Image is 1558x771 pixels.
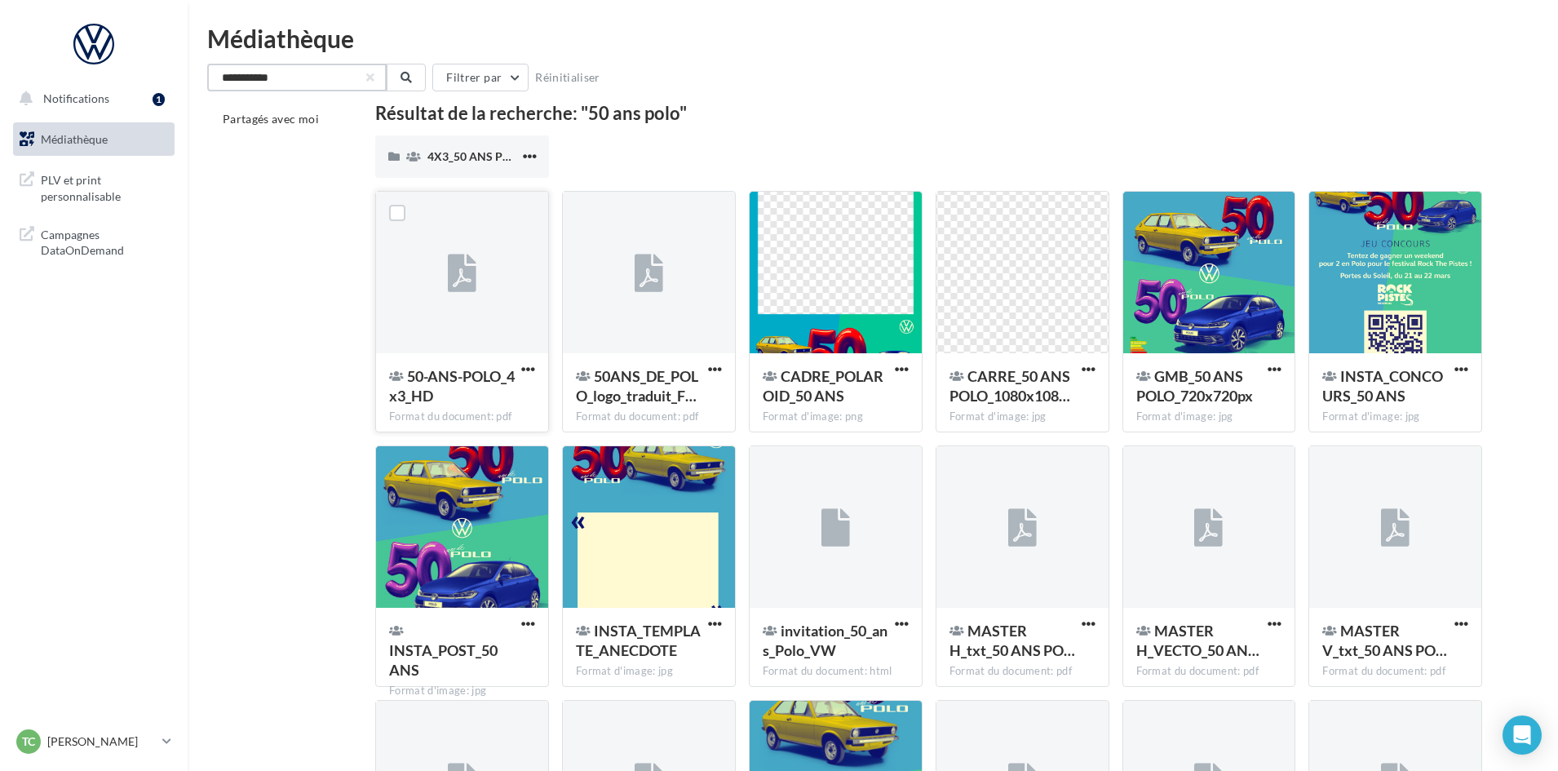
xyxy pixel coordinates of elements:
span: MASTER V_txt_50 ANS POLO. [1322,622,1447,659]
span: Médiathèque [41,132,108,146]
div: Format d'image: jpg [389,684,535,698]
span: Partagés avec moi [223,112,319,126]
a: Campagnes DataOnDemand [10,217,178,265]
div: Médiathèque [207,26,1538,51]
span: CADRE_POLAROID_50 ANS [763,367,883,405]
div: Format d'image: jpg [1136,410,1282,424]
span: INSTA_TEMPLATE_ANECDOTE [576,622,701,659]
span: TC [22,733,35,750]
div: Format d'image: jpg [576,664,722,679]
div: Format du document: pdf [949,664,1095,679]
button: Réinitialiser [529,68,607,87]
div: Format d'image: jpg [1322,410,1468,424]
a: TC [PERSON_NAME] [13,726,175,757]
span: INSTA_CONCOURS_50 ANS [1322,367,1443,405]
div: 1 [153,93,165,106]
span: CARRE_50 ANS POLO_1080x1080px [949,367,1070,405]
div: Format du document: pdf [576,410,722,424]
span: 4X3_50 ANS POLO [427,149,525,163]
span: PLV et print personnalisable [41,169,168,204]
span: 50-ANS-POLO_4x3_HD [389,367,515,405]
a: PLV et print personnalisable [10,162,178,210]
span: MASTER H_VECTO_50 ANS POLO. [1136,622,1259,659]
button: Filtrer par [432,64,529,91]
span: GMB_50 ANS POLO_720x720px [1136,367,1253,405]
a: Médiathèque [10,122,178,157]
div: Format du document: pdf [1136,664,1282,679]
div: Open Intercom Messenger [1503,716,1542,755]
div: Format d'image: jpg [949,410,1095,424]
span: Campagnes DataOnDemand [41,224,168,259]
div: Format du document: html [763,664,909,679]
span: Notifications [43,91,109,105]
p: [PERSON_NAME] [47,733,156,750]
div: Format du document: pdf [389,410,535,424]
span: 50ANS_DE_POLO_logo_traduit_FR_noir [576,367,698,405]
button: Notifications 1 [10,82,171,116]
span: MASTER H_txt_50 ANS POLO [949,622,1075,659]
div: Format du document: pdf [1322,664,1468,679]
div: Résultat de la recherche: "50 ans polo" [375,104,1482,122]
div: Format d'image: png [763,410,909,424]
span: INSTA_POST_50 ANS [389,641,498,679]
span: invitation_50_ans_Polo_VW [763,622,887,659]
